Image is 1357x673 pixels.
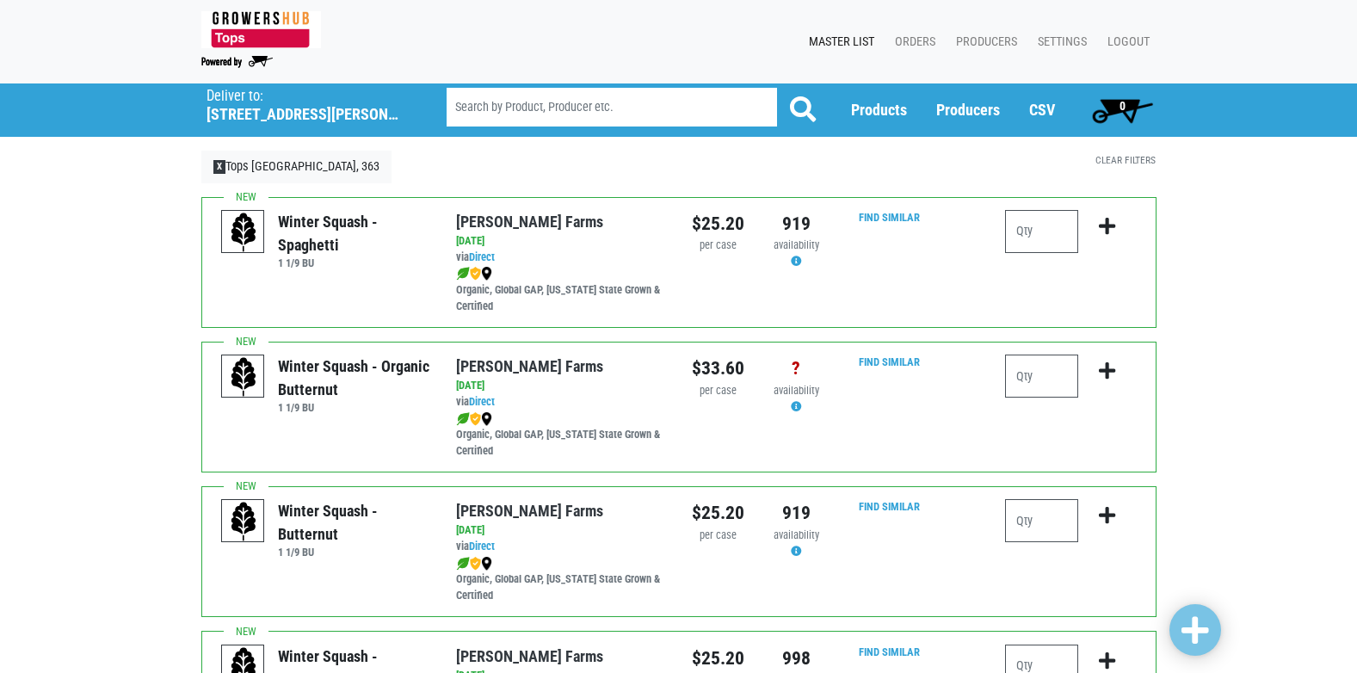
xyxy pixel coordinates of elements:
[692,499,744,527] div: $25.20
[456,357,603,375] a: [PERSON_NAME] Farms
[692,528,744,544] div: per case
[456,266,665,315] div: Organic, Global GAP, [US_STATE] State Grown & Certified
[1095,154,1156,166] a: Clear Filters
[1094,26,1157,59] a: Logout
[207,105,403,124] h5: [STREET_ADDRESS][PERSON_NAME]
[859,355,920,368] a: Find Similar
[207,83,416,124] span: Tops Fayetteville, 363 (5351 N Burdick St, Fayetteville, NY 13066, USA)
[1005,499,1078,542] input: Qty
[456,213,603,231] a: [PERSON_NAME] Farms
[692,355,744,382] div: $33.60
[770,645,823,672] div: 998
[470,267,481,281] img: safety-e55c860ca8c00a9c171001a62a92dabd.png
[770,499,823,527] div: 919
[447,88,777,127] input: Search by Product, Producer etc.
[456,522,665,539] div: [DATE]
[692,238,744,254] div: per case
[859,211,920,224] a: Find Similar
[222,211,265,254] img: placeholder-variety-43d6402dacf2d531de610a020419775a.svg
[456,557,470,571] img: leaf-e5c59151409436ccce96b2ca1b28e03c.png
[456,267,470,281] img: leaf-e5c59151409436ccce96b2ca1b28e03c.png
[1084,93,1161,127] a: 0
[222,355,265,398] img: placeholder-variety-43d6402dacf2d531de610a020419775a.svg
[470,557,481,571] img: safety-e55c860ca8c00a9c171001a62a92dabd.png
[770,355,823,382] div: ?
[859,645,920,658] a: Find Similar
[278,210,430,256] div: Winter Squash - Spaghetti
[456,411,665,460] div: Organic, Global GAP, [US_STATE] State Grown & Certified
[774,238,819,251] span: availability
[456,412,470,426] img: leaf-e5c59151409436ccce96b2ca1b28e03c.png
[201,11,321,48] img: 279edf242af8f9d49a69d9d2afa010fb.png
[456,539,665,555] div: via
[456,378,665,394] div: [DATE]
[456,394,665,411] div: via
[881,26,942,59] a: Orders
[456,647,603,665] a: [PERSON_NAME] Farms
[774,528,819,541] span: availability
[774,384,819,397] span: availability
[851,101,907,119] a: Products
[936,101,1000,119] a: Producers
[278,546,430,559] h6: 1 1/9 BU
[1005,355,1078,398] input: Qty
[470,412,481,426] img: safety-e55c860ca8c00a9c171001a62a92dabd.png
[456,555,665,604] div: Organic, Global GAP, [US_STATE] State Grown & Certified
[1029,101,1055,119] a: CSV
[278,256,430,269] h6: 1 1/9 BU
[278,401,430,414] h6: 1 1/9 BU
[1005,210,1078,253] input: Qty
[222,500,265,543] img: placeholder-variety-43d6402dacf2d531de610a020419775a.svg
[859,500,920,513] a: Find Similar
[469,395,495,408] a: Direct
[1024,26,1094,59] a: Settings
[481,557,492,571] img: map_marker-0e94453035b3232a4d21701695807de9.png
[469,540,495,553] a: Direct
[795,26,881,59] a: Master List
[692,210,744,238] div: $25.20
[207,88,403,105] p: Deliver to:
[469,250,495,263] a: Direct
[278,499,430,546] div: Winter Squash - Butternut
[456,233,665,250] div: [DATE]
[201,56,273,68] img: Powered by Big Wheelbarrow
[942,26,1024,59] a: Producers
[692,383,744,399] div: per case
[1120,99,1126,113] span: 0
[770,210,823,238] div: 919
[201,151,392,183] a: XTops [GEOGRAPHIC_DATA], 363
[456,502,603,520] a: [PERSON_NAME] Farms
[481,412,492,426] img: map_marker-0e94453035b3232a4d21701695807de9.png
[692,645,744,672] div: $25.20
[278,355,430,401] div: Winter Squash - Organic Butternut
[213,160,226,174] span: X
[456,250,665,266] div: via
[481,267,492,281] img: map_marker-0e94453035b3232a4d21701695807de9.png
